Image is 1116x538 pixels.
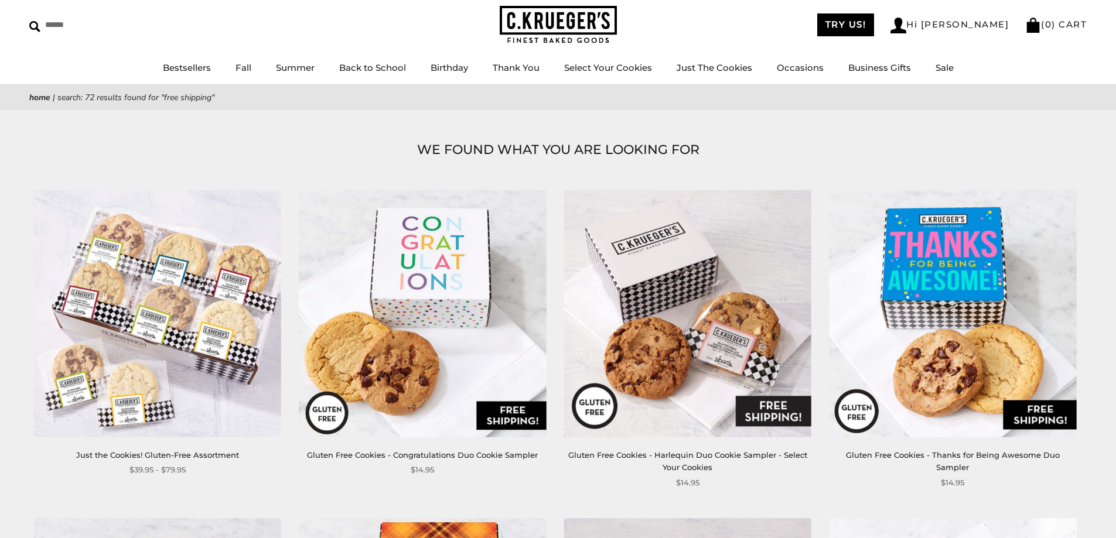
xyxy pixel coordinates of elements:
a: Hi [PERSON_NAME] [890,18,1009,33]
a: Summer [276,62,315,73]
img: C.KRUEGER'S [500,6,617,44]
a: Just the Cookies! Gluten-Free Assortment [76,450,239,460]
a: Gluten Free Cookies - Thanks for Being Awesome Duo Sampler [846,450,1060,472]
span: $14.95 [411,464,434,476]
img: Just the Cookies! Gluten-Free Assortment [34,190,281,437]
a: Fall [236,62,251,73]
nav: breadcrumbs [29,91,1087,104]
span: Search: 72 results found for "free shipping" [57,92,214,103]
img: Gluten Free Cookies - Harlequin Duo Cookie Sampler - Select Your Cookies [564,190,811,437]
span: $14.95 [676,477,699,489]
a: TRY US! [817,13,875,36]
img: Bag [1025,18,1041,33]
span: | [53,92,55,103]
a: Just The Cookies [677,62,752,73]
img: Gluten Free Cookies - Congratulations Duo Cookie Sampler [299,190,546,437]
a: Gluten Free Cookies - Harlequin Duo Cookie Sampler - Select Your Cookies [568,450,807,472]
a: Home [29,92,50,103]
h1: WE FOUND WHAT YOU ARE LOOKING FOR [47,139,1069,160]
span: $39.95 - $79.95 [129,464,186,476]
a: (0) CART [1025,19,1087,30]
a: Occasions [777,62,824,73]
img: Search [29,21,40,32]
span: $14.95 [941,477,964,489]
img: Account [890,18,906,33]
a: Back to School [339,62,406,73]
a: Select Your Cookies [564,62,652,73]
a: Birthday [431,62,468,73]
img: Gluten Free Cookies - Thanks for Being Awesome Duo Sampler [829,190,1076,437]
span: 0 [1045,19,1052,30]
a: Thank You [493,62,540,73]
input: Search [29,16,169,34]
a: Business Gifts [848,62,911,73]
a: Gluten Free Cookies - Congratulations Duo Cookie Sampler [307,450,538,460]
a: Sale [936,62,954,73]
a: Bestsellers [163,62,211,73]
